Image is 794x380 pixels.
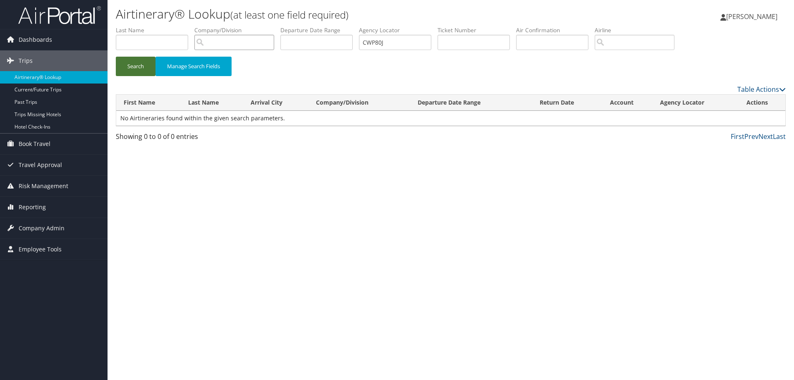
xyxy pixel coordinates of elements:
label: Agency Locator [359,26,438,34]
span: Risk Management [19,176,68,196]
span: Employee Tools [19,239,62,260]
span: Travel Approval [19,155,62,175]
th: Account: activate to sort column ascending [603,95,653,111]
label: Company/Division [194,26,280,34]
small: (at least one field required) [230,8,349,22]
button: Search [116,57,155,76]
th: First Name: activate to sort column ascending [116,95,181,111]
td: No Airtineraries found within the given search parameters. [116,111,785,126]
span: Reporting [19,197,46,217]
th: Actions [739,95,785,111]
img: airportal-logo.png [18,5,101,25]
a: Next [758,132,773,141]
a: Last [773,132,786,141]
label: Last Name [116,26,194,34]
span: [PERSON_NAME] [726,12,777,21]
h1: Airtinerary® Lookup [116,5,562,23]
label: Air Confirmation [516,26,595,34]
label: Departure Date Range [280,26,359,34]
label: Ticket Number [438,26,516,34]
span: Company Admin [19,218,65,239]
div: Showing 0 to 0 of 0 entries [116,131,274,146]
button: Manage Search Fields [155,57,232,76]
th: Arrival City: activate to sort column ascending [243,95,309,111]
label: Airline [595,26,681,34]
span: Trips [19,50,33,71]
th: Departure Date Range: activate to sort column ascending [410,95,532,111]
a: Table Actions [737,85,786,94]
th: Return Date: activate to sort column ascending [532,95,603,111]
span: Book Travel [19,134,50,154]
span: Dashboards [19,29,52,50]
a: Prev [744,132,758,141]
th: Last Name: activate to sort column ascending [181,95,244,111]
th: Company/Division [309,95,410,111]
a: [PERSON_NAME] [720,4,786,29]
th: Agency Locator: activate to sort column ascending [653,95,739,111]
a: First [731,132,744,141]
